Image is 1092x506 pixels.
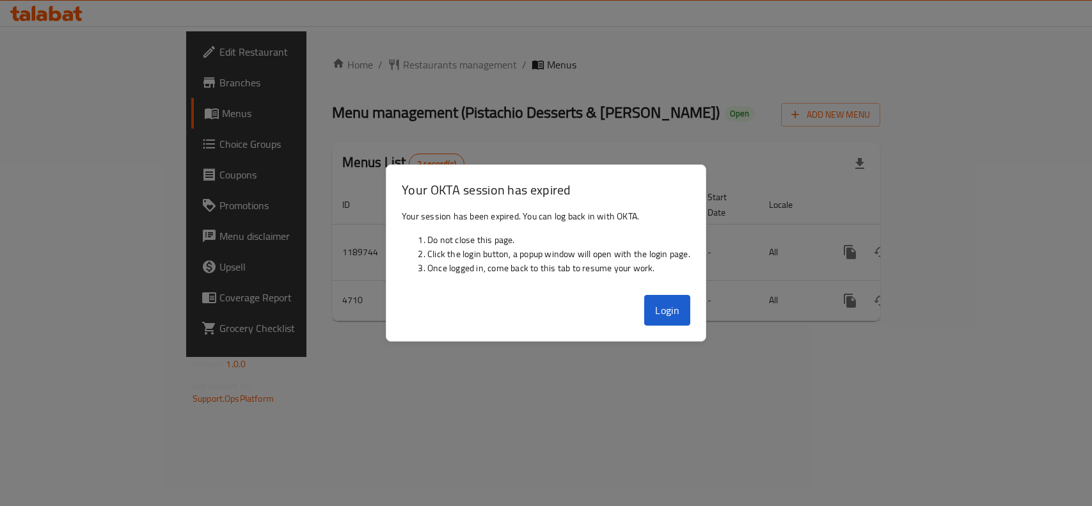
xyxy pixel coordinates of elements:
button: Login [644,295,690,326]
div: Your session has been expired. You can log back in with OKTA. [386,204,706,290]
li: Click the login button, a popup window will open with the login page. [427,247,690,261]
h3: Your OKTA session has expired [402,180,690,199]
li: Once logged in, come back to this tab to resume your work. [427,261,690,275]
li: Do not close this page. [427,233,690,247]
